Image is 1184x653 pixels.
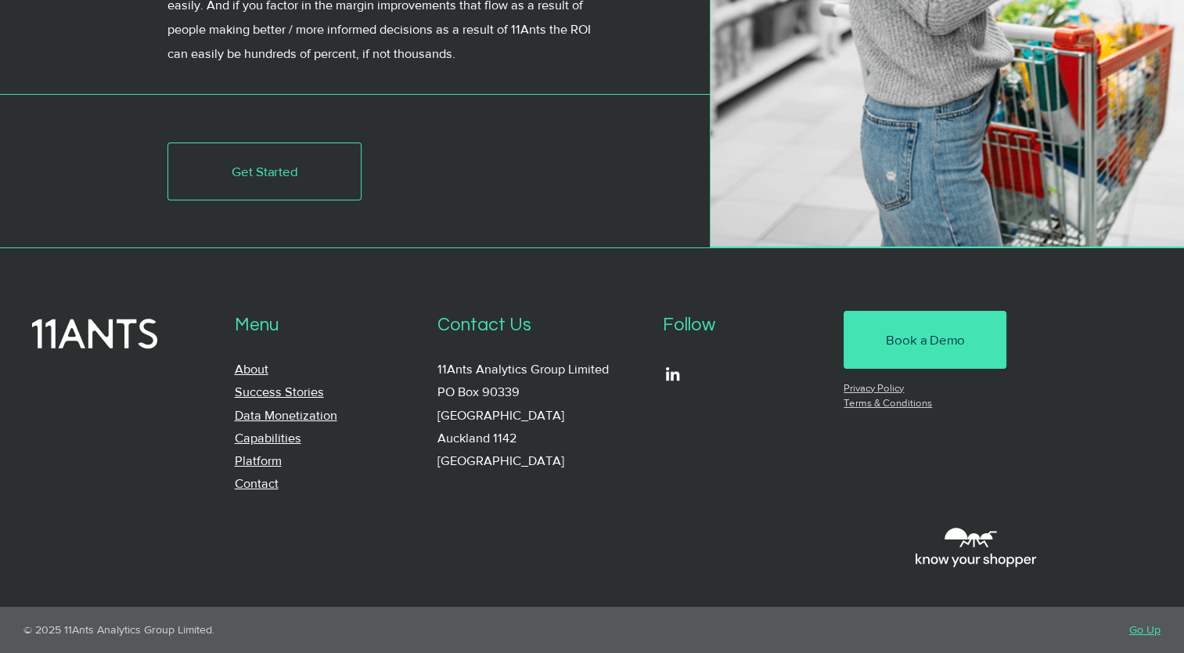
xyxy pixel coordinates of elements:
a: Book a Demo [844,311,1006,369]
p: Contact Us [437,311,645,340]
p: © 2025 11Ants Analytics Group Limited. [23,623,567,636]
a: Data Monetization [235,409,337,422]
a: Get Started [167,143,362,200]
p: Follow [663,311,826,340]
img: LinkedIn [663,364,682,384]
span: Book a Demo [885,330,964,349]
iframe: Embedded Content [657,431,1038,608]
a: Go Up [1129,623,1161,636]
a: Contact [235,477,279,490]
p: Menu [235,311,420,340]
ul: Social Bar [663,364,682,384]
a: About [235,363,268,376]
a: Privacy Policy [844,382,904,394]
p: 11Ants Analytics Group Limited PO Box 90339 [GEOGRAPHIC_DATA] Auckland 1142 [GEOGRAPHIC_DATA] [437,358,645,472]
a: Platform [235,454,282,467]
a: Capabilities [235,431,301,445]
a: Success Stories [235,385,324,399]
span: Get Started [232,162,297,181]
a: Terms & Conditions [844,397,932,409]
